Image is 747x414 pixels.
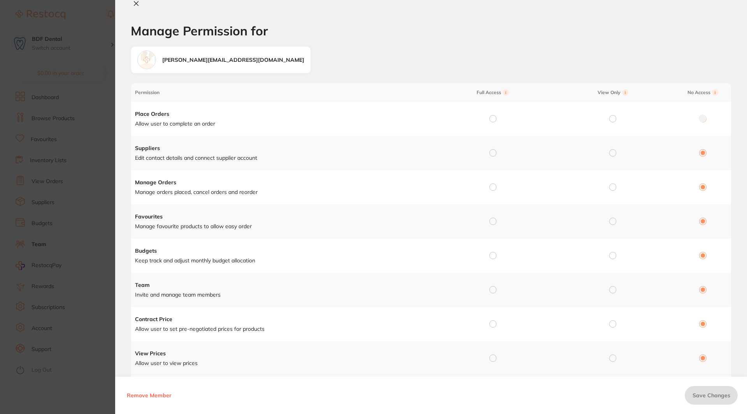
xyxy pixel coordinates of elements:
[135,325,431,333] p: Allow user to set pre-negotiated prices for products
[555,89,670,96] span: View Only
[135,247,431,255] h4: Budgets
[135,179,431,187] h4: Manage Orders
[135,360,431,367] p: Allow user to view prices
[135,120,431,128] p: Allow user to complete an order
[135,213,431,221] h4: Favourites
[124,386,174,405] button: Remove Member
[693,392,730,399] span: Save Changes
[135,90,431,95] span: Permission
[127,392,172,399] span: Remove Member
[135,257,431,265] p: Keep track and adjust monthly budget allocation
[135,145,431,152] h4: Suppliers
[135,223,431,231] p: Manage favourite products to allow easy order
[162,56,304,64] div: [PERSON_NAME][EMAIL_ADDRESS][DOMAIN_NAME]
[135,110,431,118] h4: Place Orders
[135,154,431,162] p: Edit contact details and connect supplier account
[135,189,431,196] p: Manage orders placed, cancel orders and reorder
[435,89,551,96] span: Full Access
[131,24,731,38] h1: Manage Permission for
[135,281,431,289] h4: Team
[135,316,431,323] h4: Contract Price
[675,89,731,96] span: No Access
[685,386,738,405] button: Save Changes
[135,291,431,299] p: Invite and manage team members
[135,350,431,358] h4: View Prices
